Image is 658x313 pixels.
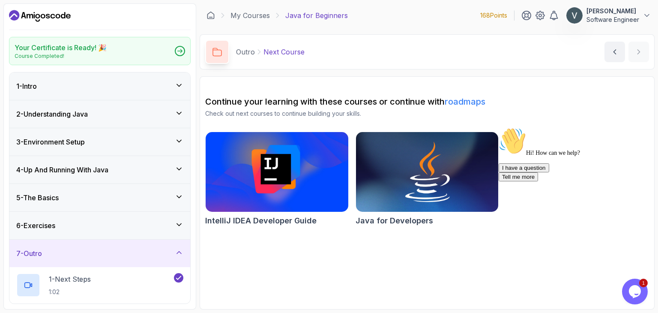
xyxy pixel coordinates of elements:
h3: 6 - Exercises [16,220,55,231]
p: Next Course [263,47,305,57]
a: Java for Developers cardJava for Developers [356,132,499,227]
button: 2-Understanding Java [9,100,190,128]
h2: Continue your learning with these courses or continue with [205,96,649,108]
button: 3-Environment Setup [9,128,190,156]
a: Your Certificate is Ready! 🎉Course Completed! [9,37,191,65]
a: roadmaps [445,96,485,107]
button: 1-Intro [9,72,190,100]
p: 1 - Next Steps [49,274,91,284]
button: 4-Up And Running With Java [9,156,190,184]
button: I have a question [3,39,54,48]
button: user profile image[PERSON_NAME]Software Engineer [566,7,651,24]
span: Hi! How can we help? [3,26,85,32]
img: Java for Developers card [352,130,502,214]
div: 👋Hi! How can we help?I have a questionTell me more [3,3,158,57]
p: 168 Points [480,11,507,20]
h3: 2 - Understanding Java [16,109,88,119]
a: My Courses [230,10,270,21]
h3: 4 - Up And Running With Java [16,165,108,175]
button: 1-Next Steps1:02 [16,273,183,297]
button: Tell me more [3,48,43,57]
iframe: chat widget [622,279,649,304]
p: Outro [236,47,255,57]
a: Dashboard [9,9,71,23]
button: 6-Exercises [9,212,190,239]
button: next content [628,42,649,62]
p: Java for Beginners [285,10,348,21]
h2: IntelliJ IDEA Developer Guide [205,215,317,227]
p: Course Completed! [15,53,107,60]
a: Dashboard [206,11,215,20]
h3: 1 - Intro [16,81,37,91]
p: [PERSON_NAME] [586,7,639,15]
p: Software Engineer [586,15,639,24]
button: previous content [604,42,625,62]
h3: 3 - Environment Setup [16,137,85,147]
button: 5-The Basics [9,184,190,211]
img: user profile image [566,7,583,24]
button: 7-Outro [9,240,190,267]
iframe: chat widget [495,124,649,274]
img: IntelliJ IDEA Developer Guide card [206,132,348,212]
img: :wave: [3,3,31,31]
p: 1:02 [49,288,91,296]
h2: Your Certificate is Ready! 🎉 [15,42,107,53]
h3: 7 - Outro [16,248,42,259]
h3: 5 - The Basics [16,193,59,203]
p: Check out next courses to continue building your skills. [205,109,649,118]
a: IntelliJ IDEA Developer Guide cardIntelliJ IDEA Developer Guide [205,132,349,227]
h2: Java for Developers [356,215,433,227]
